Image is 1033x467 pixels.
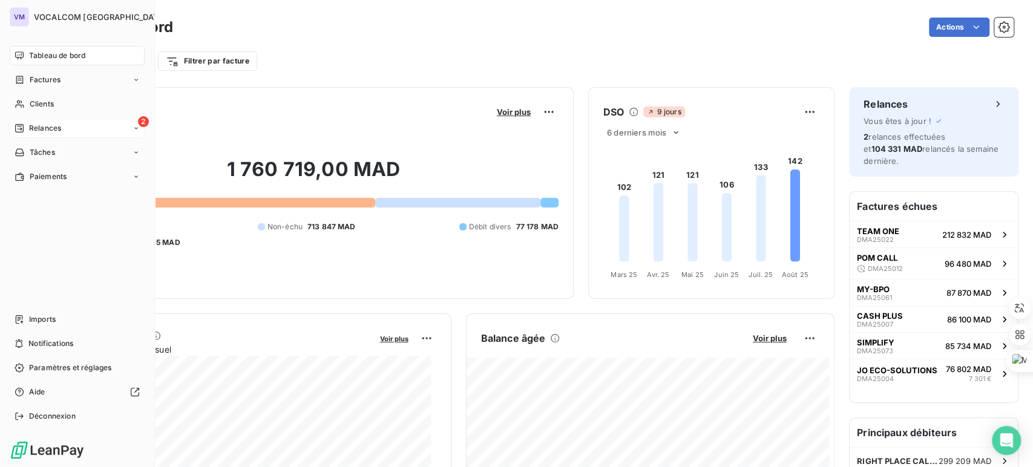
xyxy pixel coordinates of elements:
[516,221,559,232] span: 77 178 MAD
[611,270,637,278] tspan: Mars 25
[10,310,145,329] a: Imports
[643,106,684,117] span: 9 jours
[29,411,76,422] span: Déconnexion
[864,116,931,126] span: Vous êtes à jour !
[942,230,991,240] span: 212 832 MAD
[850,305,1018,332] button: CASH PLUSDMA2500786 100 MAD
[857,226,899,236] span: TEAM ONE
[30,171,67,182] span: Paiements
[857,294,892,301] span: DMA25061
[945,259,991,269] span: 96 480 MAD
[469,221,511,232] span: Débit divers
[857,311,903,321] span: CASH PLUS
[850,221,1018,247] button: TEAM ONEDMA25022212 832 MAD
[10,167,145,186] a: Paiements
[10,119,145,138] a: 2Relances
[29,387,45,397] span: Aide
[749,333,790,344] button: Voir plus
[267,221,303,232] span: Non-échu
[603,105,624,119] h6: DSO
[857,365,937,375] span: JO ECO-SOLUTIONS
[29,50,85,61] span: Tableau de bord
[850,192,1018,221] h6: Factures échues
[782,270,808,278] tspan: Août 25
[864,132,868,142] span: 2
[850,247,1018,279] button: POM CALLDMA2501296 480 MAD
[857,284,890,294] span: MY-BPO
[376,333,412,344] button: Voir plus
[753,333,787,343] span: Voir plus
[10,70,145,90] a: Factures
[857,321,893,328] span: DMA25007
[857,236,894,243] span: DMA25022
[10,440,85,460] img: Logo LeanPay
[850,359,1018,388] button: JO ECO-SOLUTIONSDMA2500476 802 MAD7 301 €
[857,253,897,263] span: POM CALL
[929,18,989,37] button: Actions
[158,51,257,71] button: Filtrer par facture
[864,97,908,111] h6: Relances
[380,335,408,343] span: Voir plus
[749,270,773,278] tspan: Juil. 25
[850,279,1018,305] button: MY-BPODMA2506187 870 MAD
[607,128,666,137] span: 6 derniers mois
[947,315,991,324] span: 86 100 MAD
[10,358,145,377] a: Paramètres et réglages
[946,364,991,374] span: 76 802 MAD
[857,347,893,354] span: DMA25073
[946,288,991,298] span: 87 870 MAD
[10,94,145,114] a: Clients
[493,106,534,117] button: Voir plus
[497,107,531,117] span: Voir plus
[945,341,991,351] span: 85 734 MAD
[30,74,61,85] span: Factures
[68,343,372,356] span: Chiffre d'affaires mensuel
[857,338,894,347] span: SIMPLIFY
[481,331,546,345] h6: Balance âgée
[138,116,149,127] span: 2
[857,456,938,466] span: RIGHT PLACE CALL [GEOGRAPHIC_DATA]
[850,332,1018,359] button: SIMPLIFYDMA2507385 734 MAD
[29,362,111,373] span: Paramètres et réglages
[714,270,739,278] tspan: Juin 25
[871,144,922,154] span: 104 331 MAD
[10,46,145,65] a: Tableau de bord
[30,147,55,158] span: Tâches
[307,221,356,232] span: 713 847 MAD
[30,99,54,109] span: Clients
[28,338,73,349] span: Notifications
[10,143,145,162] a: Tâches
[992,426,1021,455] div: Open Intercom Messenger
[681,270,704,278] tspan: Mai 25
[68,157,559,194] h2: 1 760 719,00 MAD
[969,374,991,384] span: 7 301 €
[857,375,894,382] span: DMA25004
[850,418,1018,447] h6: Principaux débiteurs
[868,265,903,272] span: DMA25012
[10,7,29,27] div: VM
[938,456,991,466] span: 299 209 MAD
[10,382,145,402] a: Aide
[647,270,669,278] tspan: Avr. 25
[29,123,61,134] span: Relances
[864,132,999,166] span: relances effectuées et relancés la semaine dernière.
[34,12,166,22] span: VOCALCOM [GEOGRAPHIC_DATA]
[29,314,56,325] span: Imports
